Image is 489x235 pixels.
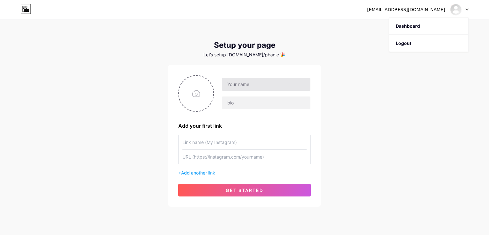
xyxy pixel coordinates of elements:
input: bio [222,96,310,109]
span: get started [226,188,263,193]
div: Setup your page [168,41,321,50]
input: Link name (My Instagram) [182,135,307,149]
div: Let’s setup [DOMAIN_NAME]/phanle 🎉 [168,52,321,57]
div: Add your first link [178,122,311,130]
div: + [178,169,311,176]
div: [EMAIL_ADDRESS][DOMAIN_NAME] [367,6,445,13]
button: get started [178,184,311,196]
a: Dashboard [389,18,468,35]
input: Your name [222,78,310,91]
input: URL (https://instagram.com/yourname) [182,150,307,164]
img: Phan Le [450,4,462,16]
li: Logout [389,35,468,52]
span: Add another link [181,170,215,175]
